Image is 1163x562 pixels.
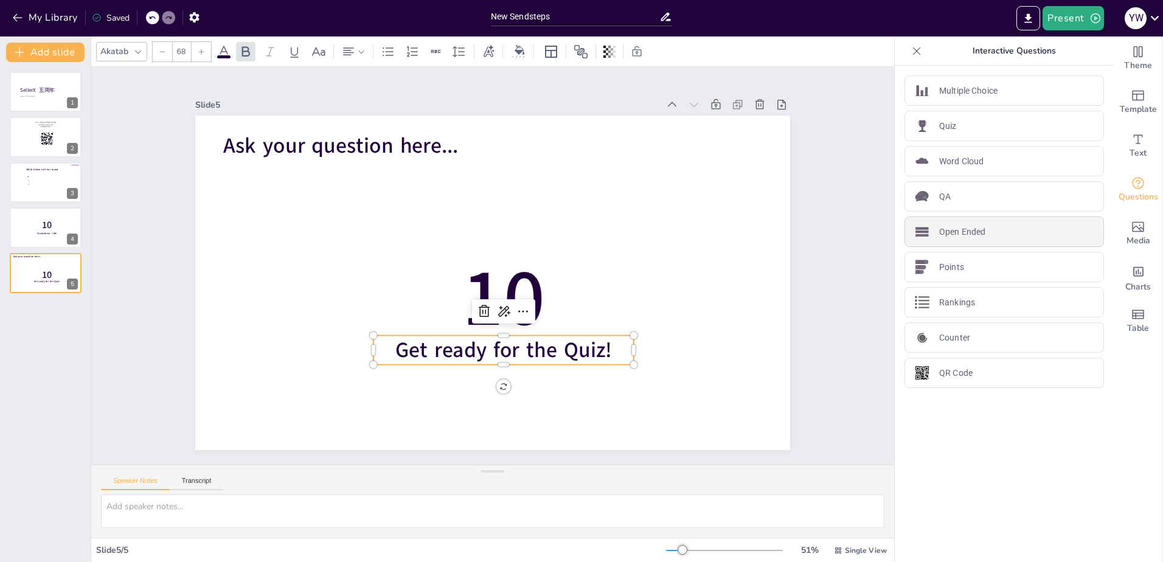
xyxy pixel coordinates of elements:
button: Present [1043,6,1103,30]
span: Get ready for the Quiz! [377,314,595,387]
span: Which below isn’t our brand [26,167,58,171]
span: Go to [URL][DOMAIN_NAME] and login with code: Free48707143 [35,121,56,128]
span: Table [1127,322,1149,335]
div: Add ready made slides [1114,80,1162,124]
img: Multiple Choice icon [915,83,929,98]
span: Ask your question here... [251,78,487,156]
div: Add text boxes [1114,124,1162,168]
span: Media [1127,234,1150,248]
p: Rankings [939,296,975,309]
img: QR Code icon [915,366,929,380]
div: Slide 5 [234,41,690,148]
div: Get real-time input from your audience [1114,168,1162,212]
span: 10 [42,268,52,282]
p: Points [939,261,964,274]
span: SellerX 五周年 [20,87,55,94]
div: 4 [10,207,82,248]
div: Add a table [1114,299,1162,343]
div: Background color [510,45,529,58]
div: Layout [541,42,561,61]
span: Theme [1124,59,1152,72]
span: Countdown - title [37,232,57,235]
div: Text effects [479,42,498,61]
input: Insert title [491,8,660,26]
p: Multiple Choice [939,85,998,97]
div: 2 [10,117,82,157]
div: 4 [67,234,78,245]
div: 51 % [795,544,824,556]
button: Transcript [170,477,224,490]
p: Interactive Questions [926,36,1102,66]
div: Y W [1125,7,1147,29]
div: Change the overall theme [1114,36,1162,80]
button: My Library [9,8,83,27]
img: Counter icon [915,330,929,345]
span: Get ready for the Quiz! [34,279,60,283]
span: Charts [1125,280,1151,294]
div: 5 [10,253,82,293]
span: R [29,179,62,181]
img: Open Ended icon [915,224,929,239]
span: Happy Fifth Anniversary [20,95,35,97]
img: Points icon [915,260,929,274]
span: T [29,184,62,186]
p: QR Code [939,367,973,380]
p: Open Ended [939,226,985,238]
div: 3 [67,188,78,199]
p: QA [939,190,951,203]
div: Add images, graphics, shapes or video [1114,212,1162,255]
img: QA icon [915,189,929,204]
span: Text [1130,147,1147,160]
button: Speaker Notes [101,477,170,490]
div: 1 [10,72,82,112]
button: Add slide [6,43,85,62]
div: Akatab [98,43,131,60]
div: Add charts and graphs [1114,255,1162,299]
p: Quiz [939,120,957,133]
img: Word Cloud icon [915,154,929,168]
span: Single View [845,546,887,555]
span: 10 [445,238,549,361]
img: Quiz icon [915,119,929,133]
div: 2 [67,143,78,154]
span: Template [1120,103,1157,116]
img: Rankings icon [915,295,929,310]
p: Word Cloud [939,155,984,168]
span: Ask your question here... [13,255,42,258]
div: 5 [67,279,78,290]
p: Counter [939,331,970,344]
div: Saved [92,12,130,24]
button: Export to PowerPoint [1016,6,1040,30]
span: A [29,176,62,178]
div: Slide 5 / 5 [96,544,666,556]
span: Position [574,44,588,59]
button: Y W [1125,6,1147,30]
div: 3 [10,162,82,203]
span: 10 [42,218,52,232]
span: Questions [1119,190,1158,204]
div: 1 [67,97,78,108]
